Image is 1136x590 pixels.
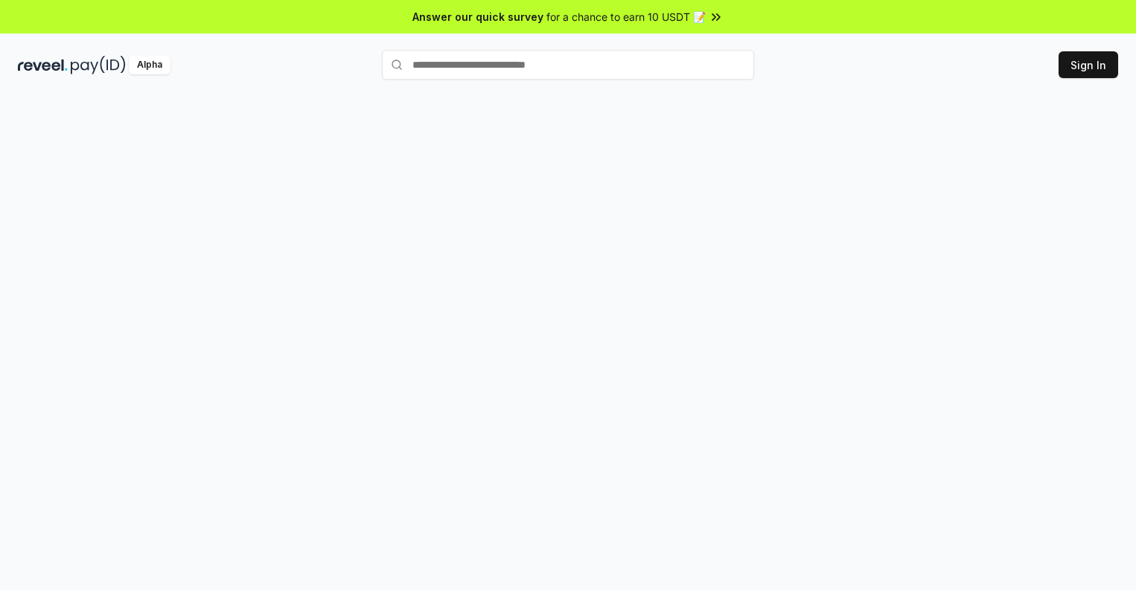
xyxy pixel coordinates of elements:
[412,9,543,25] span: Answer our quick survey
[18,56,68,74] img: reveel_dark
[129,56,170,74] div: Alpha
[1059,51,1118,78] button: Sign In
[71,56,126,74] img: pay_id
[546,9,706,25] span: for a chance to earn 10 USDT 📝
